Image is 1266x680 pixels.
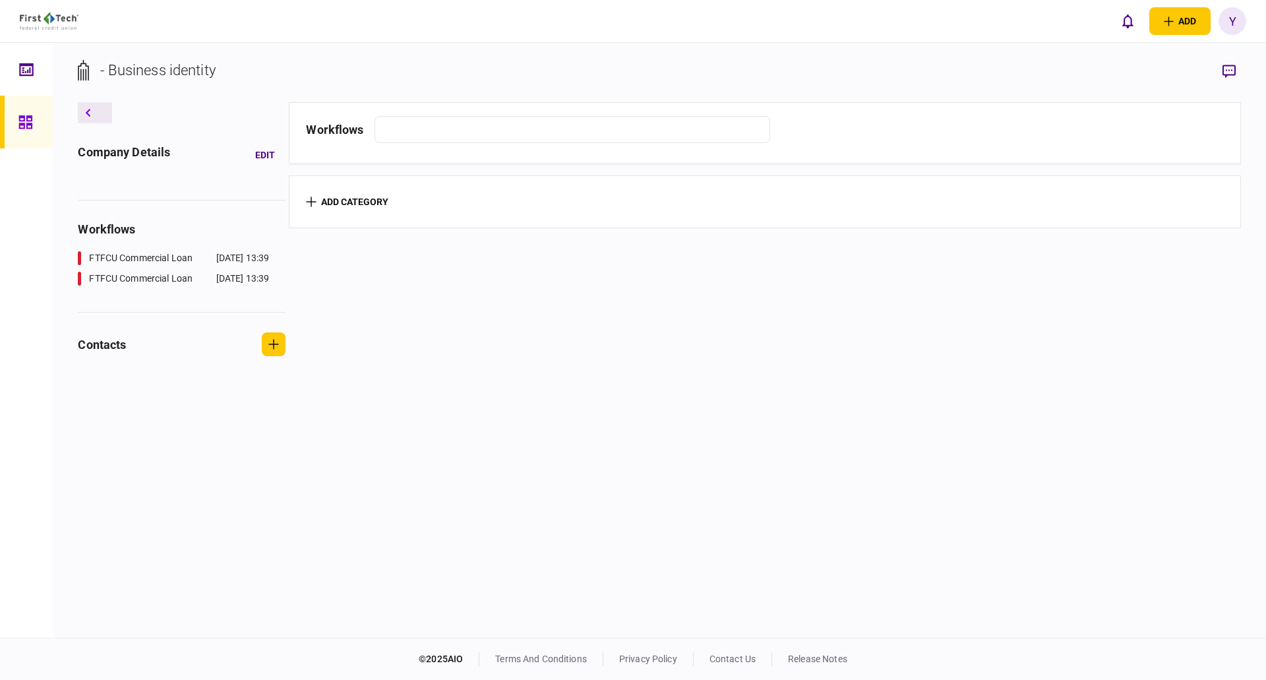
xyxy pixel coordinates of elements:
[619,654,677,664] a: privacy policy
[78,220,286,238] div: workflows
[419,652,479,666] div: © 2025 AIO
[78,272,269,286] a: FTFCU Commercial Loan[DATE] 13:39
[495,654,587,664] a: terms and conditions
[1219,7,1246,35] button: Y
[1149,7,1211,35] button: open adding identity options
[100,59,216,81] div: - Business identity
[709,654,756,664] a: contact us
[1114,7,1141,35] button: open notifications list
[89,272,193,286] div: FTFCU Commercial Loan
[216,272,270,286] div: [DATE] 13:39
[788,654,847,664] a: release notes
[306,121,363,139] div: workflows
[20,13,78,30] img: client company logo
[78,143,170,167] div: company details
[306,197,388,207] button: add category
[245,143,286,167] button: Edit
[89,251,193,265] div: FTFCU Commercial Loan
[78,336,126,354] div: contacts
[216,251,270,265] div: [DATE] 13:39
[78,251,269,265] a: FTFCU Commercial Loan[DATE] 13:39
